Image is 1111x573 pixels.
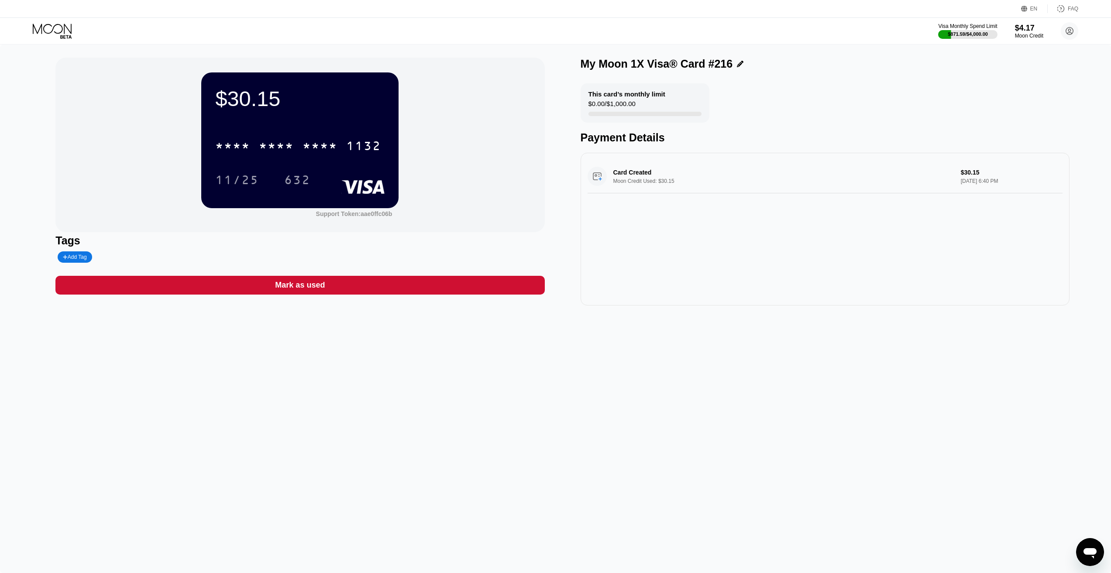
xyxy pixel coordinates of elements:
div: Add Tag [63,254,86,260]
div: Visa Monthly Spend Limit$871.59/$4,000.00 [938,23,997,39]
div: 11/25 [215,174,259,188]
div: Mark as used [55,276,544,295]
div: Add Tag [58,251,92,263]
div: 632 [284,174,310,188]
div: 1132 [346,140,381,154]
div: Payment Details [581,131,1070,144]
div: My Moon 1X Visa® Card #216 [581,58,733,70]
div: This card’s monthly limit [588,90,665,98]
div: Support Token: aae0ffc06b [316,210,392,217]
iframe: Mesajlaşma penceresini başlatma düğmesi, görüşme devam ediyor [1076,538,1104,566]
div: $871.59 / $4,000.00 [948,31,988,37]
div: $0.00 / $1,000.00 [588,100,636,112]
div: FAQ [1048,4,1078,13]
div: Mark as used [275,280,325,290]
div: $4.17Moon Credit [1015,24,1043,39]
div: EN [1030,6,1038,12]
div: Moon Credit [1015,33,1043,39]
div: 632 [278,169,317,191]
div: EN [1021,4,1048,13]
div: Tags [55,234,544,247]
div: Support Token:aae0ffc06b [316,210,392,217]
div: FAQ [1068,6,1078,12]
div: $30.15 [215,86,385,111]
div: Visa Monthly Spend Limit [938,23,997,29]
div: $4.17 [1015,24,1043,33]
div: 11/25 [209,169,265,191]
